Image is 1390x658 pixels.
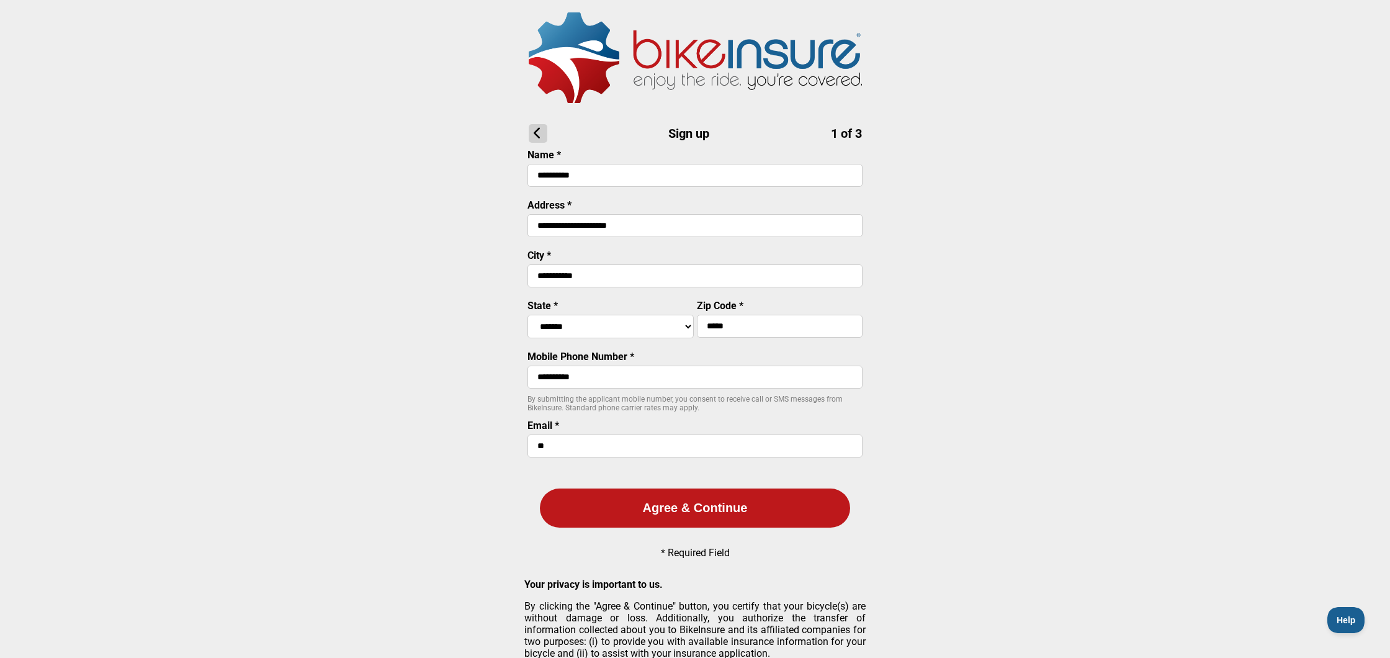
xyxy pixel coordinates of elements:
[527,420,559,431] label: Email *
[527,395,863,412] p: By submitting the applicant mobile number, you consent to receive call or SMS messages from BikeI...
[529,124,862,143] h1: Sign up
[1327,607,1365,633] iframe: Toggle Customer Support
[524,579,663,590] strong: Your privacy is important to us.
[527,149,561,161] label: Name *
[527,351,634,363] label: Mobile Phone Number *
[831,126,862,141] span: 1 of 3
[540,489,850,528] button: Agree & Continue
[527,199,572,211] label: Address *
[527,300,558,312] label: State *
[661,547,730,559] p: * Required Field
[527,250,551,261] label: City *
[697,300,743,312] label: Zip Code *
